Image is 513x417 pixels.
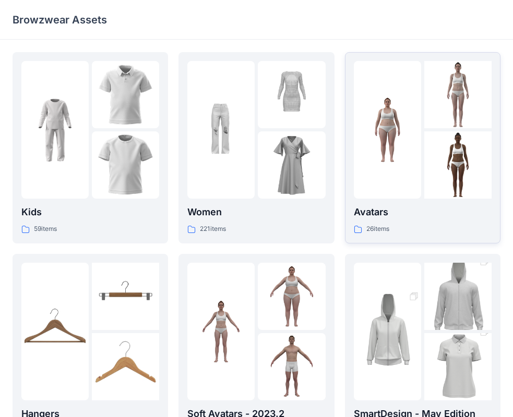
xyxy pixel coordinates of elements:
img: folder 3 [258,131,325,199]
img: folder 2 [424,61,492,128]
p: 221 items [200,224,226,235]
p: Browzwear Assets [13,13,107,27]
a: folder 1folder 2folder 3Kids59items [13,52,168,243]
img: folder 2 [258,61,325,128]
img: folder 1 [354,281,421,382]
img: folder 3 [92,131,159,199]
p: Kids [21,205,159,219]
img: folder 1 [187,298,255,365]
img: folder 2 [424,246,492,347]
img: folder 3 [92,333,159,400]
img: folder 1 [21,96,89,164]
a: folder 1folder 2folder 3Women221items [178,52,334,243]
p: 26 items [366,224,389,235]
img: folder 1 [21,298,89,365]
img: folder 3 [258,333,325,400]
p: 59 items [34,224,57,235]
p: Avatars [354,205,492,219]
img: folder 2 [92,61,159,128]
a: folder 1folder 2folder 3Avatars26items [345,52,500,243]
img: folder 3 [424,131,492,199]
img: folder 1 [187,96,255,164]
img: folder 2 [92,263,159,330]
p: Women [187,205,325,219]
img: folder 2 [258,263,325,330]
img: folder 1 [354,96,421,164]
